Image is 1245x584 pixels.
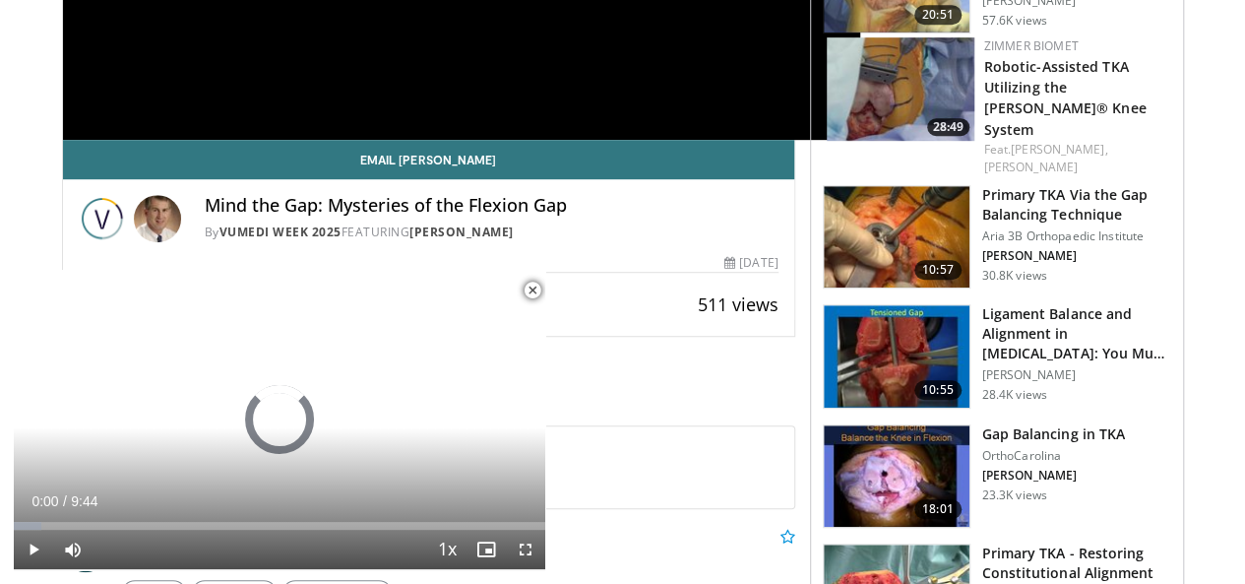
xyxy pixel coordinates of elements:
[914,380,962,400] span: 10:55
[31,493,58,509] span: 0:00
[506,530,545,569] button: Fullscreen
[982,367,1171,383] p: [PERSON_NAME]
[823,185,1171,290] a: 10:57 Primary TKA Via the Gap Balancing Technique Aria 3B Orthopaedic Institute [PERSON_NAME] 30....
[982,448,1125,464] p: OrthoCarolina
[982,304,1171,363] h3: Ligament Balance and Alignment in [MEDICAL_DATA]: You Must …
[467,530,506,569] button: Enable picture-in-picture mode
[14,522,545,530] div: Progress Bar
[724,254,778,272] div: [DATE]
[79,195,126,242] img: Vumedi Week 2025
[427,530,467,569] button: Playback Rate
[827,37,974,141] img: 8628d054-67c0-4db7-8e0b-9013710d5e10.150x105_q85_crop-smart_upscale.jpg
[914,5,962,25] span: 20:51
[982,387,1047,403] p: 28.4K views
[823,304,1171,409] a: 10:55 Ligament Balance and Alignment in [MEDICAL_DATA]: You Must … [PERSON_NAME] 28.4K views
[513,270,552,311] button: Close
[982,228,1171,244] p: Aria 3B Orthopaedic Institute
[984,57,1147,138] a: Robotic-Assisted TKA Utilizing the [PERSON_NAME]® Knee System
[984,37,1079,54] a: Zimmer Biomet
[14,530,53,569] button: Play
[827,37,974,141] a: 28:49
[914,499,962,519] span: 18:01
[14,270,545,570] video-js: Video Player
[698,292,778,316] span: 511 views
[914,260,962,280] span: 10:57
[984,159,1078,175] a: [PERSON_NAME]
[205,195,778,217] h4: Mind the Gap: Mysteries of the Flexion Gap
[982,268,1047,284] p: 30.8K views
[982,185,1171,225] h3: Primary TKA Via the Gap Balancing Technique
[53,530,93,569] button: Mute
[823,424,1171,529] a: 18:01 Gap Balancing in TKA OrthoCarolina [PERSON_NAME] 23.3K views
[63,140,794,179] a: Email [PERSON_NAME]
[824,425,969,528] img: 243629_0004_1.png.150x105_q85_crop-smart_upscale.jpg
[205,224,778,241] div: By FEATURING
[219,224,342,240] a: Vumedi Week 2025
[71,493,97,509] span: 9:44
[984,141,1167,176] div: Feat.
[982,544,1171,583] h3: Primary TKA - Restoring Constitutional Alignment
[927,118,969,136] span: 28:49
[982,13,1047,29] p: 57.6K views
[982,468,1125,484] p: [PERSON_NAME]
[824,186,969,289] img: 761519_3.png.150x105_q85_crop-smart_upscale.jpg
[982,248,1171,264] p: [PERSON_NAME]
[982,424,1125,444] h3: Gap Balancing in TKA
[134,195,181,242] img: Avatar
[824,305,969,408] img: 242016_0004_1.png.150x105_q85_crop-smart_upscale.jpg
[63,493,67,509] span: /
[1011,141,1107,158] a: [PERSON_NAME],
[982,487,1047,503] p: 23.3K views
[409,224,514,240] a: [PERSON_NAME]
